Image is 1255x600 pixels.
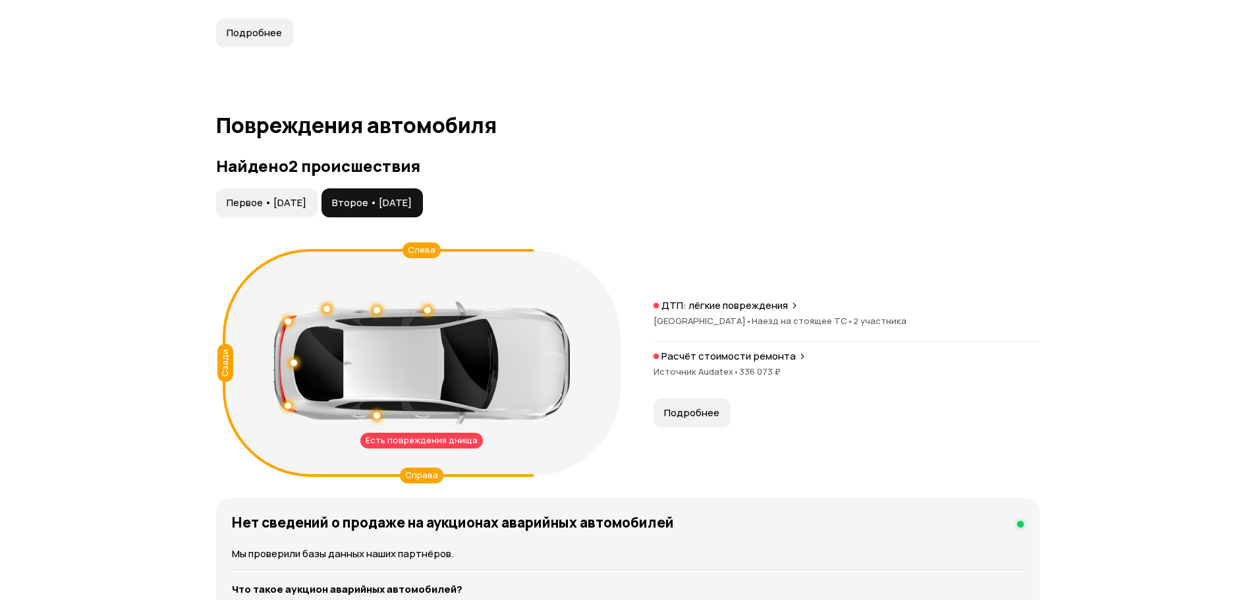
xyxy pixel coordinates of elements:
span: [GEOGRAPHIC_DATA] [654,315,752,327]
span: Подробнее [227,26,282,40]
h4: Нет сведений о продаже на аукционах аварийных автомобилей [232,514,674,531]
h1: Повреждения автомобиля [216,113,1040,137]
span: Наезд на стоящее ТС [752,315,853,327]
span: • [847,315,853,327]
span: • [733,366,739,377]
span: 2 участника [853,315,906,327]
button: Второе • [DATE] [321,188,423,217]
span: Первое • [DATE] [227,196,306,209]
span: • [746,315,752,327]
div: Есть повреждения днища [360,433,483,449]
p: Расчёт стоимости ремонта [661,350,796,363]
span: Второе • [DATE] [332,196,412,209]
span: 336 073 ₽ [739,366,781,377]
button: Подробнее [654,398,731,427]
div: Справа [400,468,443,483]
div: Сзади [217,344,233,382]
span: Подробнее [664,406,719,420]
h3: Найдено 2 происшествия [216,157,1040,175]
p: ДТП: лёгкие повреждения [661,299,788,312]
span: Источник Audatex [654,366,739,377]
div: Слева [403,242,441,258]
button: Первое • [DATE] [216,188,318,217]
p: Мы проверили базы данных наших партнёров. [232,547,1024,561]
button: Подробнее [216,18,293,47]
strong: Что такое аукцион аварийных автомобилей? [232,582,462,596]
